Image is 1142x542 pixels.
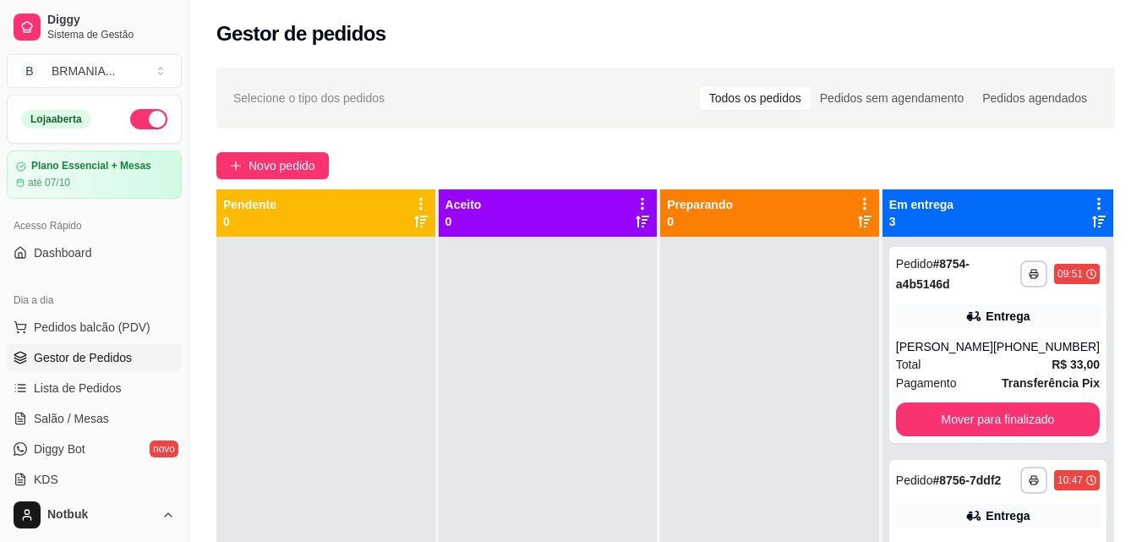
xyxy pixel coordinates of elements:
[896,257,933,271] span: Pedido
[896,338,993,355] div: [PERSON_NAME]
[223,196,276,213] p: Pendente
[7,344,182,371] a: Gestor de Pedidos
[34,380,122,397] span: Lista de Pedidos
[445,213,482,230] p: 0
[130,109,167,129] button: Alterar Status
[31,160,151,172] article: Plano Essencial + Mesas
[1052,358,1100,371] strong: R$ 33,00
[889,196,953,213] p: Em entrega
[47,13,175,28] span: Diggy
[445,196,482,213] p: Aceito
[7,7,182,47] a: DiggySistema de Gestão
[896,355,921,374] span: Total
[7,495,182,535] button: Notbuk
[7,375,182,402] a: Lista de Pedidos
[34,410,109,427] span: Salão / Mesas
[993,338,1100,355] div: [PHONE_NUMBER]
[216,152,329,179] button: Novo pedido
[7,314,182,341] button: Pedidos balcão (PDV)
[28,176,70,189] article: até 07/10
[21,63,38,79] span: B
[216,20,386,47] h2: Gestor de pedidos
[896,402,1100,436] button: Mover para finalizado
[7,54,182,88] button: Select a team
[249,156,315,175] span: Novo pedido
[896,257,970,291] strong: # 8754-a4b5146d
[7,287,182,314] div: Dia a dia
[47,28,175,41] span: Sistema de Gestão
[34,441,85,457] span: Diggy Bot
[986,308,1030,325] div: Entrega
[973,86,1096,110] div: Pedidos agendados
[34,244,92,261] span: Dashboard
[700,86,811,110] div: Todos os pedidos
[1057,474,1083,487] div: 10:47
[986,507,1030,524] div: Entrega
[932,474,1001,487] strong: # 8756-7ddf2
[34,349,132,366] span: Gestor de Pedidos
[223,213,276,230] p: 0
[52,63,115,79] div: BRMANIA ...
[7,151,182,199] a: Plano Essencial + Mesasaté 07/10
[34,471,58,488] span: KDS
[889,213,953,230] p: 3
[34,319,150,336] span: Pedidos balcão (PDV)
[811,86,973,110] div: Pedidos sem agendamento
[230,160,242,172] span: plus
[7,466,182,493] a: KDS
[667,196,733,213] p: Preparando
[1002,376,1100,390] strong: Transferência Pix
[7,212,182,239] div: Acesso Rápido
[7,239,182,266] a: Dashboard
[7,405,182,432] a: Salão / Mesas
[21,110,91,129] div: Loja aberta
[7,435,182,463] a: Diggy Botnovo
[1057,267,1083,281] div: 09:51
[667,213,733,230] p: 0
[896,374,957,392] span: Pagamento
[47,507,155,523] span: Notbuk
[896,474,933,487] span: Pedido
[233,89,385,107] span: Selecione o tipo dos pedidos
